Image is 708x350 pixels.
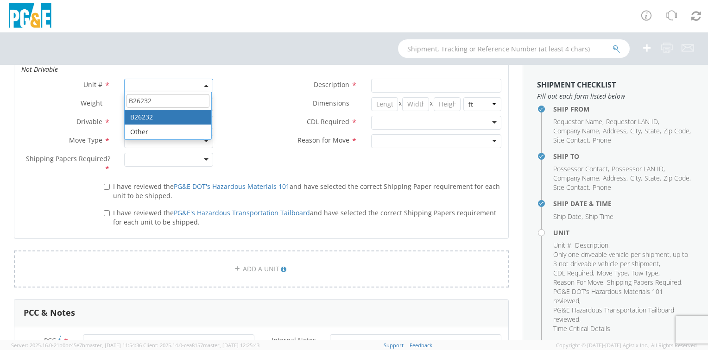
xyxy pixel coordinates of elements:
[603,174,626,182] span: Address
[664,174,691,183] li: ,
[402,97,429,111] input: Width
[537,80,616,90] strong: Shipment Checklist
[664,126,689,135] span: Zip Code
[593,183,611,192] span: Phone
[104,210,110,216] input: I have reviewed thePG&E's Hazardous Transportation Tailboardand have selected the correct Shippin...
[553,250,688,268] span: Only one driveable vehicle per shipment, up to 3 not driveable vehicle per shipment
[664,174,689,182] span: Zip Code
[553,324,610,333] span: Time Critical Details
[553,269,594,278] li: ,
[429,97,434,111] span: X
[603,126,628,136] li: ,
[297,136,349,144] span: Reason for Move
[553,241,573,250] li: ,
[632,269,658,277] span: Tow Type
[612,164,665,174] li: ,
[553,250,692,269] li: ,
[645,174,661,183] li: ,
[26,154,110,163] span: Shipping Papers Required?
[537,92,694,101] span: Fill out each form listed below
[174,182,290,191] a: PG&E DOT's Hazardous Materials 101
[632,269,660,278] li: ,
[553,126,601,136] li: ,
[398,97,403,111] span: X
[606,117,659,126] li: ,
[143,342,259,349] span: Client: 2025.14.0-cea8157
[553,269,593,277] span: CDL Required
[434,97,461,111] input: Height
[398,39,630,58] input: Shipment, Tracking or Reference Number (at least 4 chars)
[76,117,102,126] span: Drivable
[384,342,404,349] a: Support
[174,208,310,217] a: PG&E's Hazardous Transportation Tailboard
[645,174,660,182] span: State
[553,212,582,221] span: Ship Date
[553,164,608,173] span: Possessor Contact
[553,136,590,145] li: ,
[553,306,692,324] li: ,
[553,241,571,250] span: Unit #
[575,241,608,250] span: Description
[314,80,349,89] span: Description
[125,125,211,139] li: Other
[410,342,432,349] a: Feedback
[630,174,642,183] li: ,
[553,278,605,287] li: ,
[630,174,641,182] span: City
[664,126,691,136] li: ,
[69,136,102,144] span: Move Type
[556,342,697,349] span: Copyright © [DATE]-[DATE] Agistix Inc., All Rights Reserved
[85,342,142,349] span: master, [DATE] 11:54:36
[125,110,211,125] li: B26232
[553,136,589,144] span: Site Contact
[307,117,349,126] span: CDL Required
[553,174,599,182] span: Company Name
[553,278,603,287] span: Reason For Move
[113,208,496,226] span: I have reviewed the and have selected the correct Shipping Papers requirement for each unit to be...
[553,183,589,192] span: Site Contact
[612,164,664,173] span: Possessor LAN ID
[83,80,102,89] span: Unit #
[553,153,694,160] h4: Ship To
[603,174,628,183] li: ,
[553,117,604,126] li: ,
[11,342,142,349] span: Server: 2025.16.0-21b0bc45e7b
[313,99,349,107] span: Dimensions
[593,136,611,144] span: Phone
[630,126,642,136] li: ,
[104,184,110,190] input: I have reviewed thePG&E DOT's Hazardous Materials 101and have selected the correct Shipping Paper...
[553,106,694,112] h4: Ship From
[553,287,692,306] li: ,
[597,269,629,278] li: ,
[603,126,626,135] span: Address
[553,174,601,183] li: ,
[553,126,599,135] span: Company Name
[553,287,663,305] span: PG&E DOT's Hazardous Materials 101 reviewed
[553,229,694,236] h4: Unit
[607,278,683,287] li: ,
[645,126,661,136] li: ,
[371,97,398,111] input: Length
[553,306,674,324] span: PG&E Hazardous Transportation Tailboard reviewed
[7,3,53,30] img: pge-logo-06675f144f4cfa6a6814.png
[44,336,56,345] span: PCC
[585,212,613,221] span: Ship Time
[21,56,489,74] i: Drivable Instructions: Drivable is a unit that is roadworthy and can be driven over the road by a...
[597,269,628,277] span: Move Type
[553,212,583,221] li: ,
[606,117,658,126] span: Requestor LAN ID
[24,308,75,318] h3: PCC & Notes
[553,200,694,207] h4: Ship Date & Time
[607,278,681,287] span: Shipping Papers Required
[553,117,602,126] span: Requestor Name
[575,241,610,250] li: ,
[553,164,609,174] li: ,
[81,99,102,107] span: Weight
[203,342,259,349] span: master, [DATE] 12:25:43
[645,126,660,135] span: State
[553,183,590,192] li: ,
[630,126,641,135] span: City
[14,250,509,287] a: ADD A UNIT
[113,182,500,200] span: I have reviewed the and have selected the correct Shipping Paper requirement for each unit to be ...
